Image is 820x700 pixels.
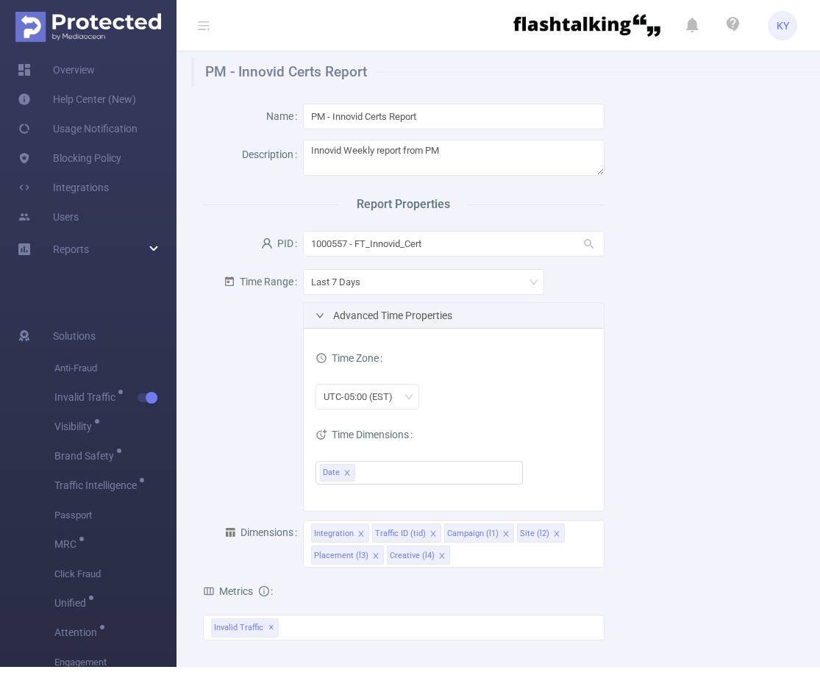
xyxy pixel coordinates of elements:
div: Campaign (l1) [447,524,499,543]
span: Time Dimensions [315,429,409,440]
input: filter select [358,464,360,482]
i: icon: close [343,469,351,478]
li: Campaign (l1) [444,524,514,543]
a: Integrations [18,173,109,202]
div: Site (l2) [520,524,549,543]
i: icon: close [502,530,510,539]
li: Integration [311,524,369,543]
span: Attention [54,627,102,637]
li: Traffic ID (tid) [372,524,441,543]
li: Date [320,464,355,482]
i: icon: user [261,238,273,249]
div: icon: rightAdvanced Time Properties [304,303,603,328]
a: Users [18,202,79,232]
span: Solutions [53,321,96,351]
label: Name [266,110,303,122]
div: Integration [314,524,354,543]
div: Last 7 Days [311,270,371,294]
span: PID [261,238,293,249]
i: icon: down [530,278,538,288]
span: Engagement [54,648,177,677]
i: icon: close [438,552,446,561]
textarea: Innovid Weekly report from PM [303,140,604,176]
span: Report Properties [339,196,468,213]
a: Help Center (New) [18,85,136,114]
i: icon: info-circle [259,586,269,596]
i: icon: close [553,530,560,539]
a: Blocking Policy [18,143,121,173]
div: Traffic ID (tid) [375,524,426,543]
span: Passport [54,501,177,530]
span: Click Fraud [54,560,177,589]
span: ✕ [268,619,274,637]
span: Visibility [54,421,97,432]
span: Traffic Intelligence [54,480,142,490]
span: Time Zone [315,352,379,364]
span: Dimensions [224,526,293,538]
span: Invalid Traffic [54,392,121,402]
div: Creative (l4) [390,546,435,565]
span: Time Range [224,276,293,287]
i: icon: down [404,393,413,403]
div: Placement (l3) [314,546,368,565]
li: Site (l2) [517,524,565,543]
label: Description [242,149,303,160]
a: Overview [18,55,95,85]
span: MRC [54,539,82,549]
i: icon: close [429,530,437,539]
span: Anti-Fraud [54,354,177,383]
a: Usage Notification [18,114,138,143]
span: Brand Safety [54,451,119,461]
li: Placement (l3) [311,546,384,565]
li: Creative (l4) [387,546,450,565]
img: Protected Media [15,12,161,42]
span: Date [323,465,340,481]
span: Reports [53,243,89,255]
span: Unified [54,598,91,608]
i: icon: close [357,530,365,539]
a: Reports [53,235,89,264]
i: icon: close [372,552,379,561]
span: Metrics [203,585,253,597]
span: Invalid Traffic [211,618,279,637]
div: UTC-05:00 (EST) [324,385,403,409]
i: icon: right [315,311,324,320]
span: KY [777,11,789,40]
